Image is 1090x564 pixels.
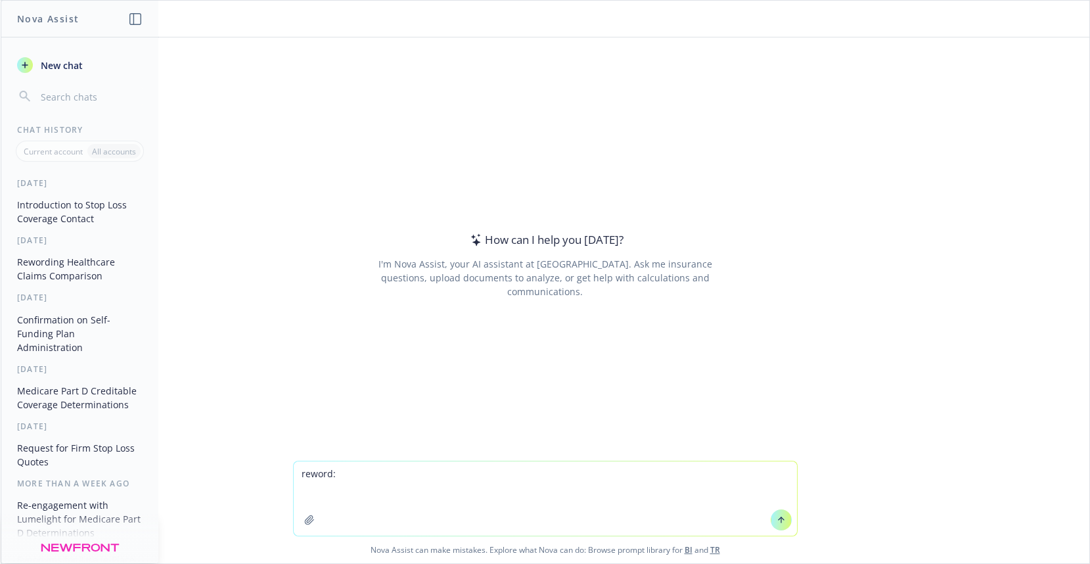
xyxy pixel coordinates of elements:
[710,544,720,555] a: TR
[294,461,797,536] textarea: reword:
[466,231,624,248] div: How can I help you [DATE]?
[360,257,730,298] div: I'm Nova Assist, your AI assistant at [GEOGRAPHIC_DATA]. Ask me insurance questions, upload docum...
[12,53,148,77] button: New chat
[38,87,143,106] input: Search chats
[1,292,158,303] div: [DATE]
[12,437,148,473] button: Request for Firm Stop Loss Quotes
[12,251,148,287] button: Rewording Healthcare Claims Comparison
[1,177,158,189] div: [DATE]
[1,364,158,375] div: [DATE]
[12,380,148,415] button: Medicare Part D Creditable Coverage Determinations
[1,421,158,432] div: [DATE]
[1,478,158,489] div: More than a week ago
[1,235,158,246] div: [DATE]
[24,146,83,157] p: Current account
[17,12,79,26] h1: Nova Assist
[1,124,158,135] div: Chat History
[92,146,136,157] p: All accounts
[38,59,83,72] span: New chat
[685,544,693,555] a: BI
[12,194,148,229] button: Introduction to Stop Loss Coverage Contact
[12,494,148,544] button: Re-engagement with Lumelight for Medicare Part D Determinations
[6,536,1084,563] span: Nova Assist can make mistakes. Explore what Nova can do: Browse prompt library for and
[12,309,148,358] button: Confirmation on Self-Funding Plan Administration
